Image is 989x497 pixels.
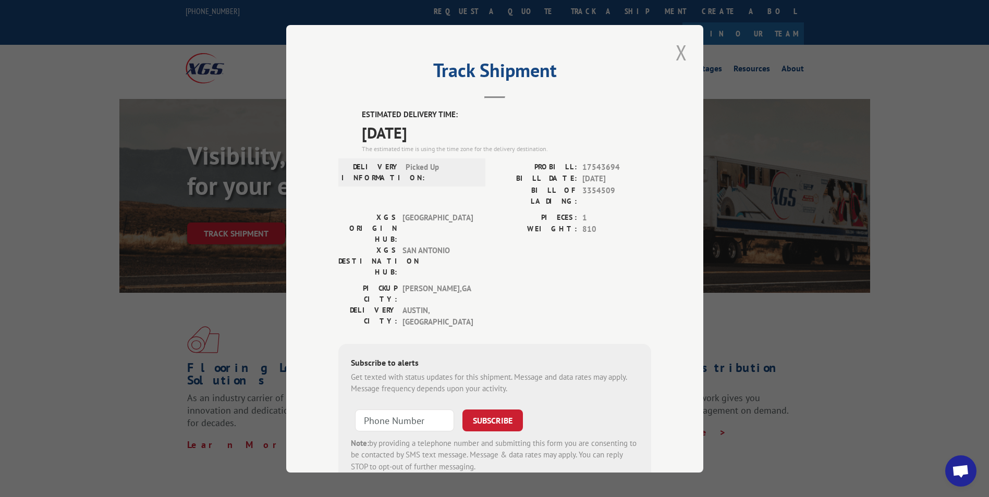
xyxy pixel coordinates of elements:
[341,161,400,183] label: DELIVERY INFORMATION:
[351,437,639,473] div: by providing a telephone number and submitting this form you are consenting to be contacted by SM...
[945,455,976,487] a: Open chat
[338,304,397,328] label: DELIVERY CITY:
[351,356,639,371] div: Subscribe to alerts
[402,304,473,328] span: AUSTIN , [GEOGRAPHIC_DATA]
[495,161,577,173] label: PROBILL:
[582,184,651,206] span: 3354509
[338,212,397,244] label: XGS ORIGIN HUB:
[406,161,476,183] span: Picked Up
[338,244,397,277] label: XGS DESTINATION HUB:
[362,120,651,144] span: [DATE]
[355,409,454,431] input: Phone Number
[582,161,651,173] span: 17543694
[495,223,577,235] label: WEIGHT:
[351,438,369,448] strong: Note:
[362,144,651,153] div: The estimated time is using the time zone for the delivery destination.
[402,244,473,277] span: SAN ANTONIO
[338,63,651,83] h2: Track Shipment
[495,173,577,185] label: BILL DATE:
[582,173,651,185] span: [DATE]
[338,282,397,304] label: PICKUP CITY:
[462,409,523,431] button: SUBSCRIBE
[362,109,651,121] label: ESTIMATED DELIVERY TIME:
[495,212,577,223] label: PIECES:
[673,38,690,67] button: Close modal
[402,282,473,304] span: [PERSON_NAME] , GA
[495,184,577,206] label: BILL OF LADING:
[582,223,651,235] span: 810
[351,371,639,394] div: Get texted with status updates for this shipment. Message and data rates may apply. Message frequ...
[402,212,473,244] span: [GEOGRAPHIC_DATA]
[582,212,651,223] span: 1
